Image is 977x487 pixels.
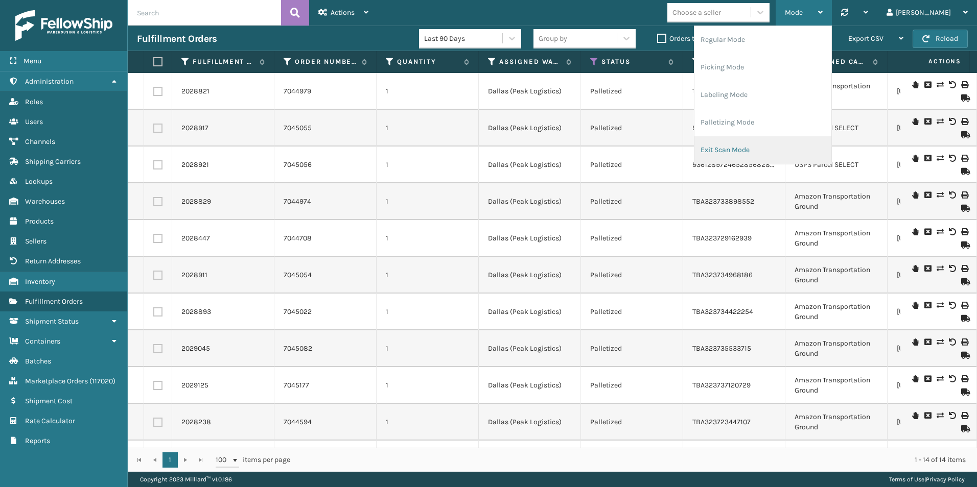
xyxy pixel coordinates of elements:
a: 7044594 [284,417,312,427]
td: Amazon Transportation Ground [785,220,888,257]
a: 9361589728052856825450 [692,124,782,132]
i: Cancel Fulfillment Order [924,155,931,162]
i: Void Label [949,375,955,382]
span: Users [25,117,43,126]
i: Print Label [961,375,967,382]
a: TBA323734968186 [692,271,753,279]
i: Void Label [949,265,955,272]
i: Mark as Shipped [961,205,967,212]
a: 2028917 [181,123,208,133]
li: Exit Scan Mode [694,136,831,164]
td: Dallas (Peak Logistics) [479,147,581,183]
label: Quantity [397,57,459,66]
td: 1 [377,183,479,220]
a: 7044979 [284,86,311,96]
td: Palletized [581,294,683,330]
i: Mark as Shipped [961,131,967,138]
i: Cancel Fulfillment Order [924,118,931,125]
a: 7045022 [284,307,312,317]
span: Rate Calculator [25,417,75,425]
a: 2028893 [181,307,211,317]
a: 7045082 [284,344,312,354]
a: TBA323735533715 [692,344,751,353]
span: Shipping Carriers [25,157,81,166]
td: 1 [377,404,479,441]
td: Palletized [581,110,683,147]
i: Mark as Shipped [961,168,967,175]
i: Mark as Shipped [961,94,967,102]
td: Amazon Transportation Ground [785,257,888,294]
span: Shipment Status [25,317,79,326]
span: Mode [785,8,803,17]
span: Return Addresses [25,257,81,265]
i: Mark as Shipped [961,352,967,359]
i: On Hold [912,338,918,346]
h3: Fulfillment Orders [137,33,217,45]
li: Labeling Mode [694,81,831,109]
i: Print Label [961,81,967,88]
a: 2028238 [181,417,211,427]
div: Choose a seller [672,7,721,18]
td: Palletized [581,257,683,294]
span: Marketplace Orders [25,377,88,385]
span: 100 [216,455,231,465]
td: 1 [377,220,479,257]
i: Cancel Fulfillment Order [924,228,931,235]
td: Dallas (Peak Logistics) [479,441,581,477]
i: Print Label [961,155,967,162]
td: Dallas (Peak Logistics) [479,257,581,294]
a: TBA323733911696 [692,87,750,95]
i: Print Label [961,412,967,419]
td: Palletized [581,330,683,367]
td: Dallas (Peak Logistics) [479,404,581,441]
span: Export CSV [848,34,883,43]
div: Last 90 Days [424,33,503,44]
a: 7045054 [284,270,312,280]
td: Palletized [581,441,683,477]
div: Group by [539,33,567,44]
i: On Hold [912,191,918,199]
i: Cancel Fulfillment Order [924,302,931,309]
a: 7044974 [284,197,311,207]
i: Change shipping [937,375,943,382]
td: Palletized [581,183,683,220]
i: Void Label [949,302,955,309]
i: Mark as Shipped [961,388,967,396]
a: 9361289724652856828401 [692,160,781,169]
i: Cancel Fulfillment Order [924,375,931,382]
i: Print Label [961,302,967,309]
span: Channels [25,137,55,146]
i: Change shipping [937,118,943,125]
i: Void Label [949,155,955,162]
td: Dallas (Peak Logistics) [479,220,581,257]
td: Palletized [581,147,683,183]
span: Warehouses [25,197,65,206]
li: Palletizing Mode [694,109,831,136]
i: Print Label [961,338,967,346]
a: 2028447 [181,233,210,243]
i: Change shipping [937,338,943,346]
td: 1 [377,294,479,330]
i: On Hold [912,228,918,235]
i: Change shipping [937,228,943,235]
a: 7045055 [284,123,312,133]
i: Print Label [961,228,967,235]
i: Void Label [949,81,955,88]
a: Privacy Policy [926,476,965,483]
td: Amazon Transportation Ground [785,183,888,220]
span: Administration [25,77,74,86]
a: 2028829 [181,197,211,207]
i: Mark as Shipped [961,241,967,249]
p: Copyright 2023 Milliard™ v 1.0.186 [140,472,232,487]
li: Picking Mode [694,54,831,81]
td: USPS Parcel SELECT [785,110,888,147]
div: | [889,472,965,487]
td: 1 [377,110,479,147]
i: Void Label [949,338,955,346]
span: Inventory [25,277,55,286]
i: On Hold [912,375,918,382]
i: On Hold [912,302,918,309]
a: 2029125 [181,380,208,391]
td: 1 [377,367,479,404]
td: Amazon Transportation Ground [785,441,888,477]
